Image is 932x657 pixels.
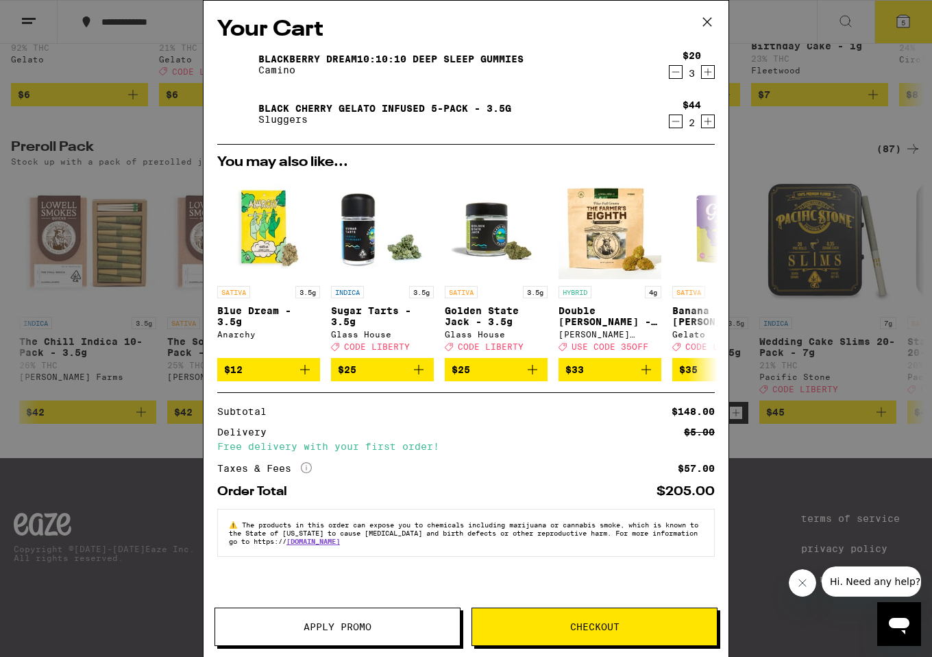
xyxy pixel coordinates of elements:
[559,305,661,327] p: Double [PERSON_NAME] - 4g
[684,427,715,437] div: $5.00
[669,115,683,128] button: Decrement
[217,156,715,169] h2: You may also like...
[217,176,320,358] a: Open page for Blue Dream - 3.5g from Anarchy
[445,305,548,327] p: Golden State Jack - 3.5g
[295,286,320,298] p: 3.5g
[685,342,751,351] span: CODE LIBERTY
[683,117,701,128] div: 2
[286,537,340,545] a: [DOMAIN_NAME]
[344,342,410,351] span: CODE LIBERTY
[217,95,256,133] img: Black Cherry Gelato Infused 5-pack - 3.5g
[217,462,312,475] div: Taxes & Fees
[672,358,775,381] button: Add to bag
[331,330,434,339] div: Glass House
[331,305,434,327] p: Sugar Tarts - 3.5g
[452,364,470,375] span: $25
[559,176,661,358] a: Open page for Double Runtz - 4g from Lowell Farms
[258,64,524,75] p: Camino
[570,622,620,632] span: Checkout
[877,602,921,646] iframe: Button to launch messaging window
[701,65,715,79] button: Increment
[559,286,591,298] p: HYBRID
[672,286,705,298] p: SATIVA
[559,176,661,279] img: Lowell Farms - Double Runtz - 4g
[229,521,698,545] span: The products in this order can expose you to chemicals including marijuana or cannabis smoke, whi...
[445,176,548,279] img: Glass House - Golden State Jack - 3.5g
[445,330,548,339] div: Glass House
[217,14,715,45] h2: Your Cart
[559,358,661,381] button: Add to bag
[683,99,701,110] div: $44
[258,103,511,114] a: Black Cherry Gelato Infused 5-pack - 3.5g
[672,305,775,327] p: Banana [PERSON_NAME] - 3.5g
[672,407,715,416] div: $148.00
[338,364,356,375] span: $25
[331,176,434,358] a: Open page for Sugar Tarts - 3.5g from Glass House
[331,358,434,381] button: Add to bag
[657,486,715,498] div: $205.00
[822,566,921,597] iframe: Message from company
[458,342,524,351] span: CODE LIBERTY
[217,486,297,498] div: Order Total
[701,115,715,128] button: Increment
[224,364,243,375] span: $12
[217,45,256,84] img: Blackberry Dream10:10:10 Deep Sleep Gummies
[217,427,276,437] div: Delivery
[471,608,718,646] button: Checkout
[572,342,648,351] span: USE CODE 35OFF
[229,521,242,529] span: ⚠️
[214,608,461,646] button: Apply Promo
[304,622,371,632] span: Apply Promo
[565,364,584,375] span: $33
[258,53,524,64] a: Blackberry Dream10:10:10 Deep Sleep Gummies
[331,286,364,298] p: INDICA
[678,464,715,473] div: $57.00
[217,358,320,381] button: Add to bag
[217,305,320,327] p: Blue Dream - 3.5g
[669,65,683,79] button: Decrement
[445,286,478,298] p: SATIVA
[409,286,434,298] p: 3.5g
[217,330,320,339] div: Anarchy
[679,364,698,375] span: $35
[217,442,715,451] div: Free delivery with your first order!
[217,407,276,416] div: Subtotal
[258,114,511,125] p: Sluggers
[672,176,775,358] a: Open page for Banana Runtz - 3.5g from Gelato
[445,358,548,381] button: Add to bag
[645,286,661,298] p: 4g
[559,330,661,339] div: [PERSON_NAME] Farms
[523,286,548,298] p: 3.5g
[672,330,775,339] div: Gelato
[672,176,775,279] img: Gelato - Banana Runtz - 3.5g
[445,176,548,358] a: Open page for Golden State Jack - 3.5g from Glass House
[683,68,701,79] div: 3
[331,176,434,279] img: Glass House - Sugar Tarts - 3.5g
[789,569,816,597] iframe: Close message
[217,176,320,279] img: Anarchy - Blue Dream - 3.5g
[683,50,701,61] div: $20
